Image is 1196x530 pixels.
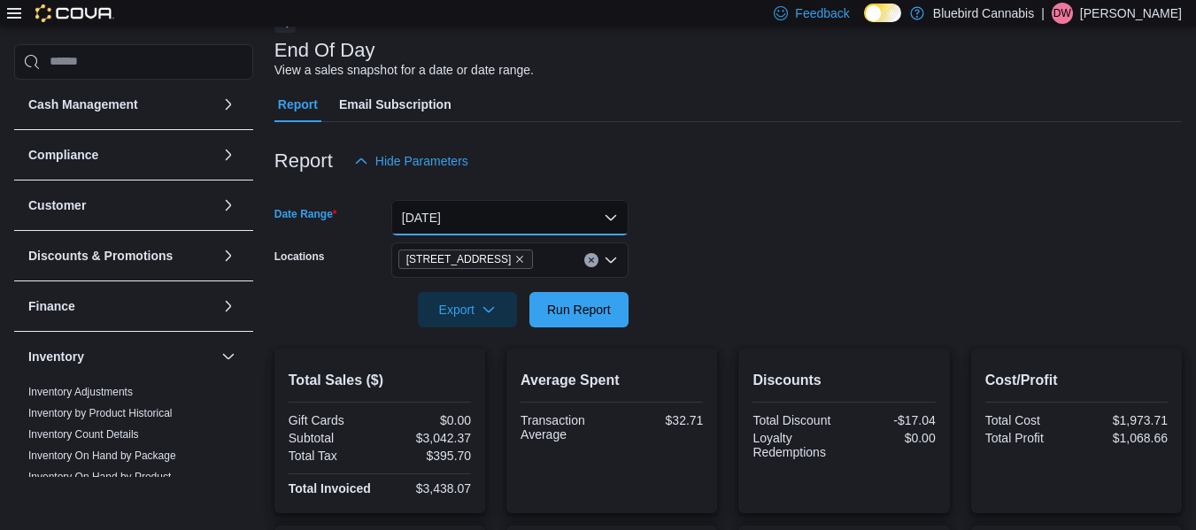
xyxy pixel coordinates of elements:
div: -$17.04 [848,413,936,427]
button: Inventory [28,348,214,365]
div: Subtotal [289,431,376,445]
p: [PERSON_NAME] [1080,3,1182,24]
div: $3,438.07 [383,481,471,495]
div: $395.70 [383,449,471,463]
button: Customer [28,196,214,214]
h3: Report [274,150,333,172]
h2: Cost/Profit [985,370,1168,391]
h3: End Of Day [274,40,375,61]
div: Total Cost [985,413,1073,427]
button: Discounts & Promotions [28,247,214,265]
p: | [1041,3,1045,24]
div: $1,068.66 [1080,431,1168,445]
span: Feedback [795,4,849,22]
button: Finance [218,296,239,317]
span: Run Report [547,301,611,319]
a: Inventory by Product Historical [28,407,173,419]
img: Cova [35,4,114,22]
div: Total Profit [985,431,1073,445]
button: Clear input [584,253,598,267]
h3: Finance [28,297,75,315]
button: Compliance [218,144,239,165]
h3: Inventory [28,348,84,365]
button: Cash Management [28,96,214,113]
button: Compliance [28,146,214,164]
h3: Compliance [28,146,98,164]
span: Inventory On Hand by Package [28,449,176,463]
button: Inventory [218,346,239,367]
a: Inventory Adjustments [28,386,133,398]
h2: Average Spent [521,370,703,391]
button: Hide Parameters [347,143,475,179]
div: Gift Cards [289,413,376,427]
button: Customer [218,195,239,216]
div: View a sales snapshot for a date or date range. [274,61,534,80]
div: $0.00 [383,413,471,427]
button: Remove 203 1/2 Queen Street from selection in this group [514,254,525,265]
span: Inventory Count Details [28,427,139,442]
a: Inventory On Hand by Product [28,471,171,483]
span: Email Subscription [339,87,451,122]
input: Dark Mode [864,4,901,22]
span: 203 1/2 Queen Street [398,250,534,269]
span: Inventory Adjustments [28,385,133,399]
button: Export [418,292,517,327]
span: Dark Mode [864,22,865,23]
h3: Cash Management [28,96,138,113]
button: Run Report [529,292,629,327]
strong: Total Invoiced [289,481,371,495]
span: Inventory On Hand by Product [28,470,171,484]
span: Report [278,87,318,122]
div: $0.00 [848,431,936,445]
button: Discounts & Promotions [218,245,239,266]
div: Total Discount [752,413,840,427]
button: Open list of options [604,253,618,267]
span: [STREET_ADDRESS] [406,250,512,268]
button: Cash Management [218,94,239,115]
div: $32.71 [615,413,703,427]
a: Inventory Count Details [28,428,139,441]
label: Date Range [274,207,337,221]
button: [DATE] [391,200,629,235]
div: Loyalty Redemptions [752,431,840,459]
div: Dustin watts [1052,3,1073,24]
a: Inventory On Hand by Package [28,449,176,462]
h3: Discounts & Promotions [28,247,173,265]
span: Hide Parameters [375,152,468,170]
span: Inventory by Product Historical [28,406,173,420]
div: $3,042.37 [383,431,471,445]
label: Locations [274,250,325,264]
h3: Customer [28,196,86,214]
h2: Discounts [752,370,935,391]
p: Bluebird Cannabis [933,3,1034,24]
span: Export [428,292,506,327]
div: $1,973.71 [1080,413,1168,427]
div: Total Tax [289,449,376,463]
div: Transaction Average [521,413,608,442]
h2: Total Sales ($) [289,370,471,391]
span: Dw [1053,3,1071,24]
button: Finance [28,297,214,315]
